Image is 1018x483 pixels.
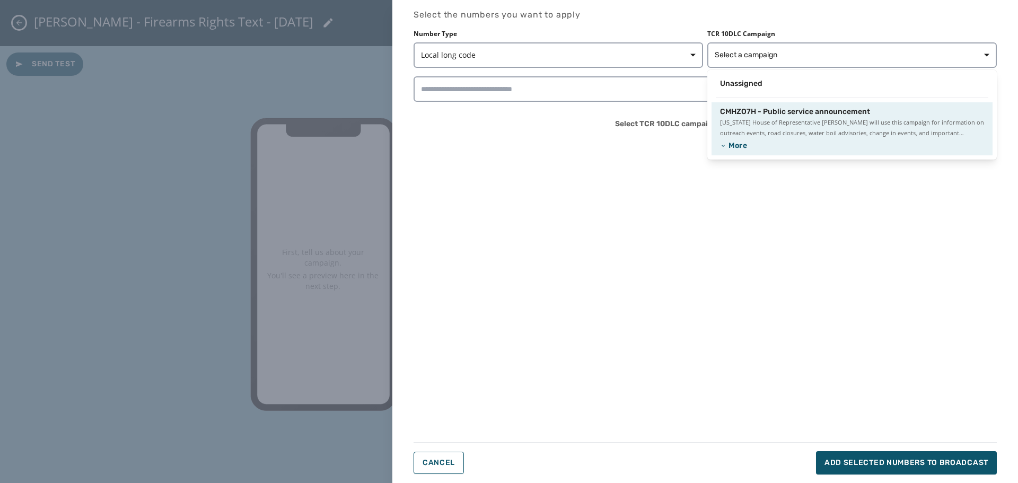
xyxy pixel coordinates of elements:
div: Select a campaign [707,70,997,160]
button: More [720,140,984,151]
button: Select a campaign [707,42,997,68]
span: [US_STATE] House of Representative [PERSON_NAME] will use this campaign for information on outrea... [720,117,984,138]
span: Select a campaign [715,50,777,60]
span: CMHZO7H - Public service announcement [720,107,870,117]
span: Unassigned [720,78,762,89]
